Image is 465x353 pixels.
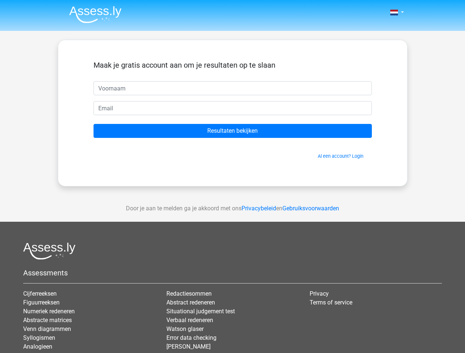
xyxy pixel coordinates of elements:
[166,334,216,341] a: Error data checking
[166,317,213,324] a: Verbaal redeneren
[242,205,276,212] a: Privacybeleid
[166,299,215,306] a: Abstract redeneren
[23,242,75,260] img: Assessly logo
[318,153,363,159] a: Al een account? Login
[166,325,204,332] a: Watson glaser
[23,299,60,306] a: Figuurreeksen
[94,61,372,69] h5: Maak je gratis account aan om je resultaten op te slaan
[166,290,212,297] a: Redactiesommen
[166,343,211,350] a: [PERSON_NAME]
[310,299,352,306] a: Terms of service
[23,317,72,324] a: Abstracte matrices
[94,124,372,138] input: Resultaten bekijken
[94,101,372,115] input: Email
[23,343,52,350] a: Analogieen
[23,268,442,277] h5: Assessments
[23,325,71,332] a: Venn diagrammen
[310,290,329,297] a: Privacy
[69,6,121,23] img: Assessly
[166,308,235,315] a: Situational judgement test
[282,205,339,212] a: Gebruiksvoorwaarden
[23,308,75,315] a: Numeriek redeneren
[23,290,57,297] a: Cijferreeksen
[23,334,55,341] a: Syllogismen
[94,81,372,95] input: Voornaam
